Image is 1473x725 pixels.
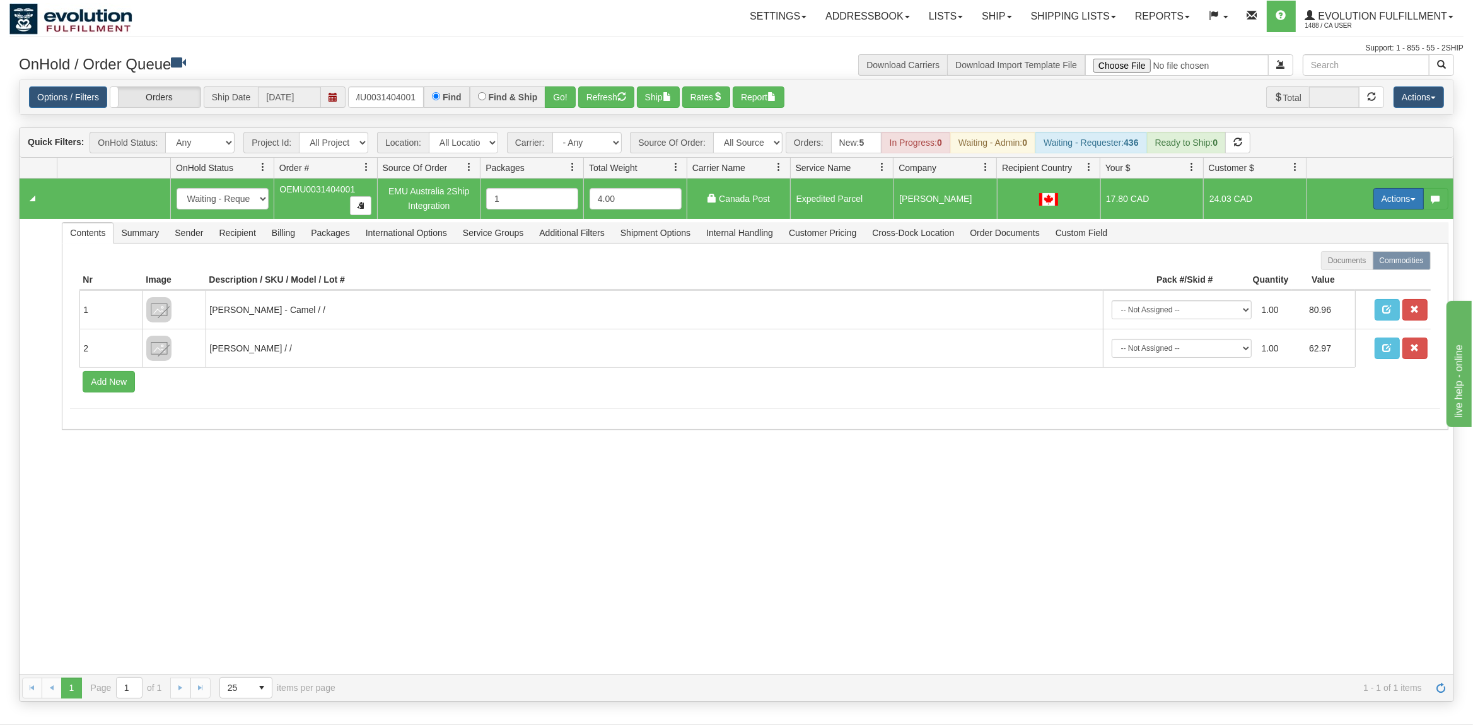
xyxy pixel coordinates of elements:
div: Waiting - Admin: [950,132,1035,153]
span: Carrier Name [692,162,745,174]
span: Cross-Dock Location [865,223,962,243]
a: Lists [919,1,972,32]
img: logo1488.jpg [9,3,132,35]
span: Page 1 [61,678,81,698]
a: Carrier Name filter column settings [769,156,790,178]
a: Options / Filters [29,86,107,108]
span: Shipment Options [613,223,698,243]
td: [PERSON_NAME] [894,179,997,219]
span: Your $ [1105,162,1131,174]
img: 8DAB37Fk3hKpn3AAAAAElFTkSuQmCC [146,297,172,322]
span: Evolution Fulfillment [1315,11,1447,21]
a: Recipient Country filter column settings [1078,156,1100,178]
span: Carrier: [507,132,552,153]
a: Addressbook [816,1,919,32]
td: 1 [79,290,143,329]
button: Go! [545,86,576,108]
a: Service Name filter column settings [871,156,893,178]
img: 8DAB37Fk3hKpn3AAAAAElFTkSuQmCC [146,336,172,361]
span: Canada Post [719,194,770,204]
div: grid toolbar [20,128,1453,158]
th: Quantity [1216,270,1292,290]
td: 62.97 [1304,334,1352,363]
a: Customer $ filter column settings [1284,156,1306,178]
label: Orders [110,87,201,108]
td: Expedited Parcel [790,179,894,219]
th: Value [1292,270,1355,290]
a: Order # filter column settings [356,156,377,178]
th: Image [143,270,206,290]
span: Internal Handling [699,223,781,243]
span: OEMU0031404001 [279,184,355,194]
label: Commodities [1373,251,1431,270]
div: Support: 1 - 855 - 55 - 2SHIP [9,43,1464,54]
a: Company filter column settings [975,156,996,178]
td: 24.03 CAD [1203,179,1307,219]
span: Recipient [211,223,263,243]
span: Project Id: [243,132,299,153]
a: OnHold Status filter column settings [252,156,274,178]
span: 1 - 1 of 1 items [353,683,1422,693]
button: Actions [1373,188,1424,209]
a: Total Weight filter column settings [665,156,687,178]
div: Ready to Ship: [1147,132,1226,153]
td: 1.00 [1257,334,1305,363]
span: Total [1266,86,1310,108]
button: Search [1429,54,1454,76]
div: Waiting - Requester: [1035,132,1146,153]
strong: 436 [1124,138,1138,148]
a: Download Import Template File [955,60,1077,70]
a: Settings [740,1,816,32]
label: Quick Filters: [28,136,84,148]
input: Search [1303,54,1429,76]
a: Packages filter column settings [562,156,583,178]
span: items per page [219,677,335,698]
span: Additional Filters [532,223,612,243]
label: Documents [1321,251,1373,270]
span: Customer $ [1209,162,1254,174]
span: Company [899,162,936,174]
span: Customer Pricing [781,223,864,243]
span: Source Of Order [383,162,448,174]
span: Service Name [796,162,851,174]
button: Report [733,86,784,108]
td: 17.80 CAD [1100,179,1204,219]
iframe: chat widget [1444,298,1472,427]
span: Contents [62,223,113,243]
strong: 0 [1213,138,1218,148]
button: Actions [1394,86,1444,108]
a: Evolution Fulfillment 1488 / CA User [1296,1,1463,32]
td: [PERSON_NAME] - Camel / / [206,290,1102,329]
a: Collapse [25,191,40,206]
span: Ship Date [204,86,258,108]
td: 80.96 [1304,295,1352,324]
div: New: [831,132,882,153]
a: Your $ filter column settings [1182,156,1203,178]
th: Nr [79,270,143,290]
a: Refresh [1431,678,1451,698]
span: Page sizes drop down [219,677,272,698]
span: Recipient Country [1002,162,1072,174]
button: Add New [83,371,135,392]
button: Copy to clipboard [350,196,371,215]
span: Source Of Order: [630,132,713,153]
strong: 5 [859,138,865,148]
input: Import [1085,54,1269,76]
span: OnHold Status [176,162,233,174]
button: Refresh [578,86,634,108]
span: Packages [303,223,357,243]
span: Sender [167,223,211,243]
input: Order # [348,86,424,108]
img: CA [1039,193,1058,206]
label: Find [443,93,462,102]
a: Download Carriers [866,60,940,70]
span: Page of 1 [91,677,162,698]
strong: 0 [1022,138,1027,148]
a: Shipping lists [1022,1,1126,32]
span: Custom Field [1048,223,1115,243]
strong: 0 [937,138,942,148]
div: live help - online [9,8,117,23]
span: Location: [377,132,429,153]
a: Reports [1126,1,1199,32]
span: Total Weight [589,162,638,174]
